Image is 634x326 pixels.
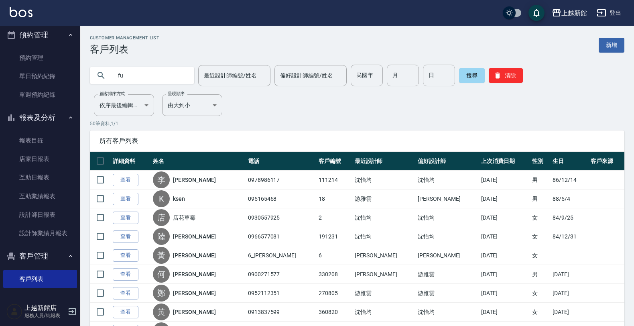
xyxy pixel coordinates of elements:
a: 查看 [113,268,138,281]
td: 女 [530,303,551,322]
div: 鄭 [153,285,170,302]
a: 查看 [113,212,138,224]
td: 0966577081 [246,227,317,246]
td: 0913837599 [246,303,317,322]
a: 新增 [599,38,624,53]
td: 游雅雲 [416,265,479,284]
th: 詳細資料 [111,152,151,171]
td: 0952112351 [246,284,317,303]
td: 2 [317,208,352,227]
img: Logo [10,7,33,17]
a: 互助業績報表 [3,187,77,206]
button: 報表及分析 [3,107,77,128]
td: 6_[PERSON_NAME] [246,246,317,265]
a: 單週預約紀錄 [3,86,77,104]
td: 0930557925 [246,208,317,227]
a: 查看 [113,230,138,243]
a: [PERSON_NAME] [173,251,215,259]
th: 姓名 [151,152,246,171]
th: 性別 [530,152,551,171]
td: [DATE] [479,303,530,322]
label: 呈現順序 [168,91,185,97]
div: 依序最後編輯時間 [94,94,154,116]
a: [PERSON_NAME] [173,289,215,297]
button: save [528,5,545,21]
button: 清除 [489,68,523,83]
td: 沈怡均 [353,171,416,189]
td: 84/9/25 [551,208,588,227]
td: 270805 [317,284,352,303]
button: 搜尋 [459,68,485,83]
div: 黃 [153,304,170,320]
td: 游雅雲 [353,189,416,208]
td: [PERSON_NAME] [353,246,416,265]
td: 女 [530,208,551,227]
td: 360820 [317,303,352,322]
button: 上越新館 [549,5,590,21]
a: [PERSON_NAME] [173,270,215,278]
td: [DATE] [479,284,530,303]
button: 員工及薪資 [3,291,77,312]
a: 單日預約紀錄 [3,67,77,86]
a: ksen [173,195,185,203]
div: 上越新館 [561,8,587,18]
div: 李 [153,171,170,188]
td: 男 [530,171,551,189]
td: 男 [530,265,551,284]
td: 0900271577 [246,265,317,284]
td: 沈怡均 [416,303,479,322]
div: 黃 [153,247,170,264]
a: 查看 [113,174,138,186]
a: [PERSON_NAME] [173,308,215,316]
td: 女 [530,246,551,265]
a: [PERSON_NAME] [173,176,215,184]
input: 搜尋關鍵字 [112,65,188,86]
th: 上次消費日期 [479,152,530,171]
td: 女 [530,284,551,303]
td: 男 [530,189,551,208]
div: 店 [153,209,170,226]
td: [DATE] [479,208,530,227]
a: 查看 [113,287,138,300]
td: [DATE] [479,246,530,265]
td: [DATE] [551,284,588,303]
a: 查看 [113,249,138,262]
td: 游雅雲 [416,284,479,303]
td: 沈怡均 [416,227,479,246]
td: 沈怡均 [353,208,416,227]
label: 顧客排序方式 [100,91,125,97]
th: 生日 [551,152,588,171]
td: [PERSON_NAME] [416,189,479,208]
a: 預約管理 [3,49,77,67]
a: 店家日報表 [3,150,77,168]
th: 客戶來源 [589,152,624,171]
td: 沈怡均 [416,208,479,227]
td: 女 [530,227,551,246]
td: 88/5/4 [551,189,588,208]
th: 偏好設計師 [416,152,479,171]
td: 6 [317,246,352,265]
td: [DATE] [479,189,530,208]
div: 由大到小 [162,94,222,116]
a: 設計師日報表 [3,206,77,224]
button: 預約管理 [3,24,77,45]
td: [DATE] [479,227,530,246]
th: 電話 [246,152,317,171]
th: 最近設計師 [353,152,416,171]
a: 查看 [113,193,138,205]
a: 查看 [113,306,138,318]
a: 報表目錄 [3,131,77,150]
a: 互助日報表 [3,168,77,187]
td: 84/12/31 [551,227,588,246]
img: Person [6,304,22,320]
a: 設計師業績月報表 [3,224,77,242]
td: 0978986117 [246,171,317,189]
span: 所有客戶列表 [100,137,615,145]
td: [PERSON_NAME] [353,265,416,284]
td: [PERSON_NAME] [416,246,479,265]
td: 095165468 [246,189,317,208]
td: 沈怡均 [353,303,416,322]
td: 18 [317,189,352,208]
div: 何 [153,266,170,283]
p: 50 筆資料, 1 / 1 [90,120,624,127]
